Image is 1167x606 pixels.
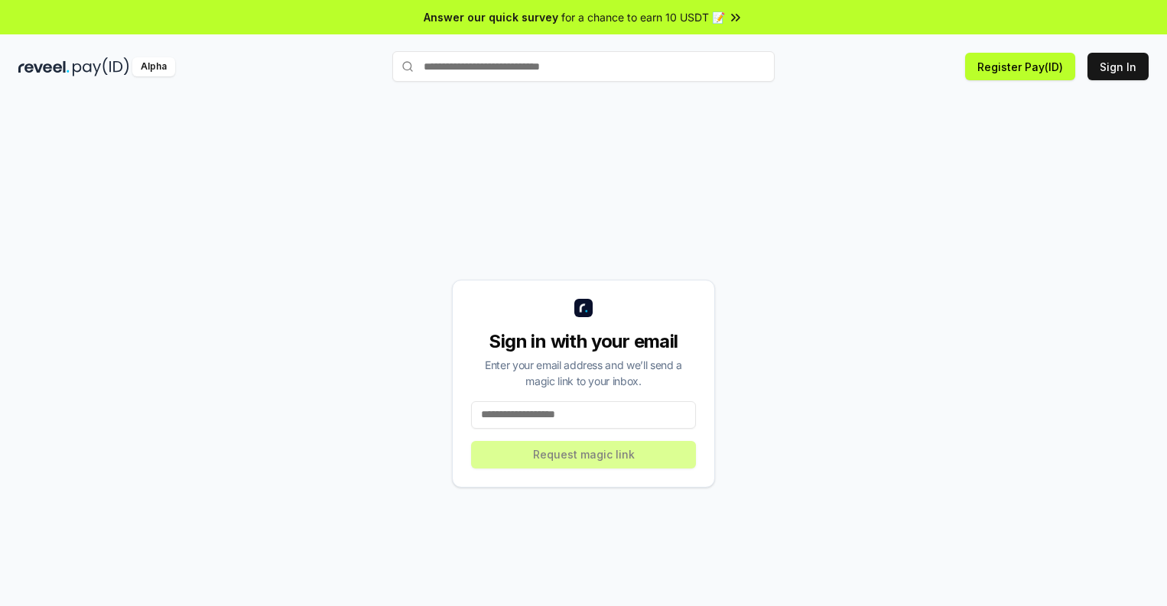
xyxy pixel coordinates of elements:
img: logo_small [574,299,593,317]
div: Enter your email address and we’ll send a magic link to your inbox. [471,357,696,389]
button: Register Pay(ID) [965,53,1075,80]
div: Sign in with your email [471,329,696,354]
span: for a chance to earn 10 USDT 📝 [561,9,725,25]
div: Alpha [132,57,175,76]
span: Answer our quick survey [424,9,558,25]
img: pay_id [73,57,129,76]
img: reveel_dark [18,57,70,76]
button: Sign In [1087,53,1149,80]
